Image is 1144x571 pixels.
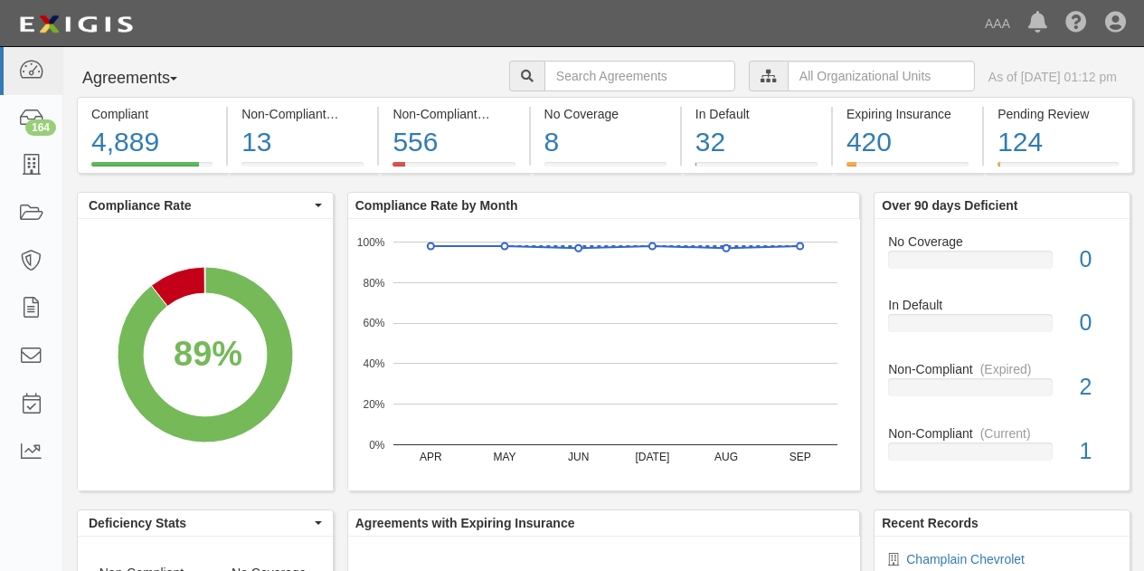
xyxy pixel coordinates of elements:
div: 0 [1066,307,1130,339]
text: 0% [369,438,385,451]
a: Champlain Chevrolet [906,552,1025,566]
text: APR [420,451,442,463]
div: In Default [875,296,1130,314]
button: Deficiency Stats [78,510,333,536]
text: 20% [363,398,384,411]
div: 0 [1066,243,1130,276]
text: 60% [363,317,384,329]
a: AAA [976,5,1019,42]
a: Non-Compliant(Expired)2 [888,360,1116,424]
div: Non-Compliant [875,424,1130,443]
span: Deficiency Stats [89,514,310,532]
text: MAY [493,451,515,463]
text: 80% [363,276,384,289]
div: Non-Compliant (Current) [241,105,364,123]
text: SEP [789,451,810,463]
div: 89% [174,329,242,378]
div: 2 [1066,371,1130,404]
b: Agreements with Expiring Insurance [355,516,575,530]
div: No Coverage [544,105,667,123]
svg: A chart. [348,219,860,490]
svg: A chart. [78,219,333,490]
div: 4,889 [91,123,213,162]
div: Non-Compliant [875,360,1130,378]
b: Over 90 days Deficient [882,198,1017,213]
text: JUN [568,451,589,463]
div: (Expired) [485,105,536,123]
text: AUG [714,451,738,463]
div: (Current) [980,424,1031,443]
div: 556 [392,123,515,162]
div: As of [DATE] 01:12 pm [988,68,1117,86]
text: 40% [363,357,384,370]
a: Compliant4,889 [77,162,226,176]
input: Search Agreements [544,61,735,91]
a: Non-Compliant(Current)1 [888,424,1116,475]
div: Expiring Insurance [846,105,969,123]
div: Pending Review [997,105,1119,123]
text: [DATE] [635,451,669,463]
div: 13 [241,123,364,162]
button: Agreements [77,61,213,97]
a: In Default0 [888,296,1116,360]
div: 124 [997,123,1119,162]
div: (Current) [334,105,384,123]
div: In Default [695,105,818,123]
div: 32 [695,123,818,162]
a: Expiring Insurance420 [833,162,982,176]
div: Compliant [91,105,213,123]
div: Non-Compliant (Expired) [392,105,515,123]
div: No Coverage [875,233,1130,251]
img: logo-5460c22ac91f19d4615b14bd174203de0afe785f0fc80cf4dbbc73dc1793850b.png [14,8,138,41]
a: No Coverage8 [531,162,680,176]
input: All Organizational Units [788,61,975,91]
a: Non-Compliant(Current)13 [228,162,377,176]
a: Pending Review124 [984,162,1133,176]
div: 420 [846,123,969,162]
a: In Default32 [682,162,831,176]
b: Recent Records [882,516,979,530]
div: 8 [544,123,667,162]
text: 100% [357,235,385,248]
a: No Coverage0 [888,233,1116,297]
div: 164 [25,119,56,136]
span: Compliance Rate [89,196,310,214]
b: Compliance Rate by Month [355,198,518,213]
button: Compliance Rate [78,193,333,218]
div: 1 [1066,435,1130,468]
a: Non-Compliant(Expired)556 [379,162,528,176]
i: Help Center - Complianz [1065,13,1087,34]
div: (Expired) [980,360,1032,378]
